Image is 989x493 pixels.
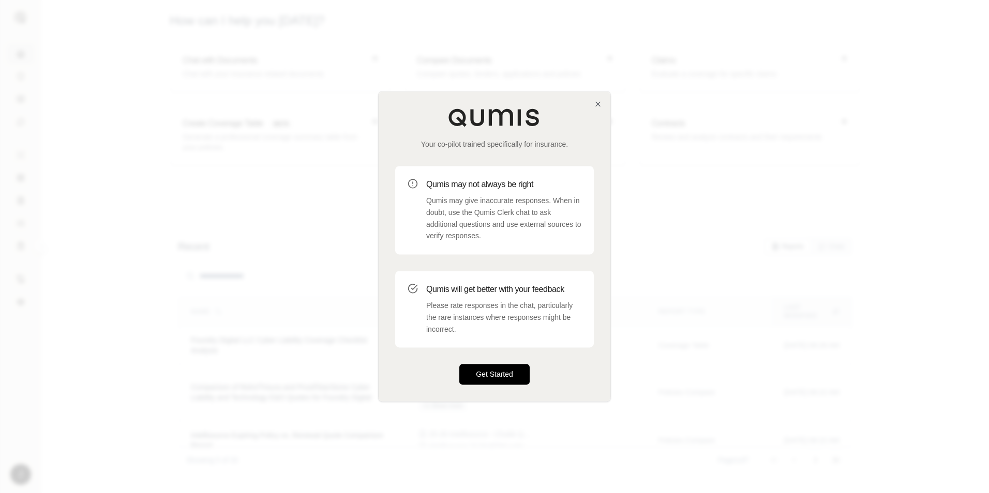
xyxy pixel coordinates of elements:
[459,364,530,385] button: Get Started
[395,139,594,149] p: Your co-pilot trained specifically for insurance.
[426,283,581,296] h3: Qumis will get better with your feedback
[426,195,581,242] p: Qumis may give inaccurate responses. When in doubt, use the Qumis Clerk chat to ask additional qu...
[426,300,581,335] p: Please rate responses in the chat, particularly the rare instances where responses might be incor...
[426,178,581,191] h3: Qumis may not always be right
[448,108,541,127] img: Qumis Logo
